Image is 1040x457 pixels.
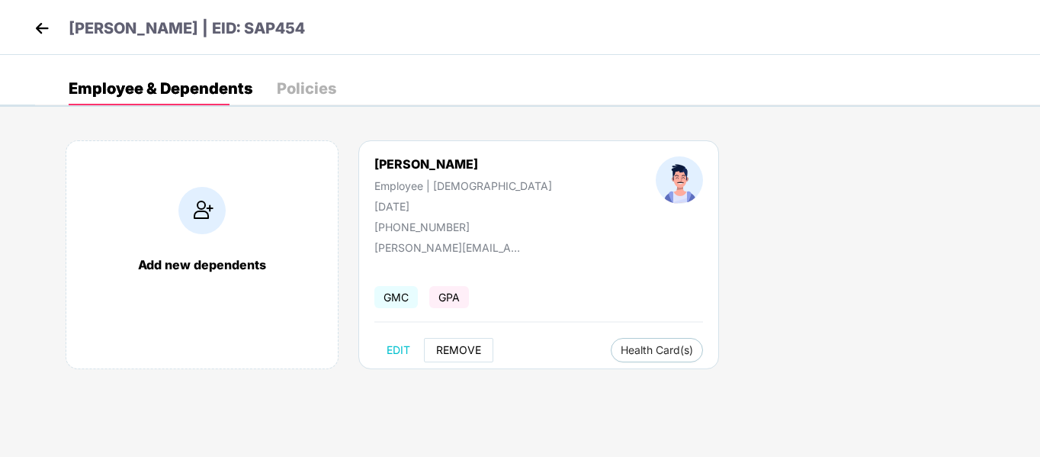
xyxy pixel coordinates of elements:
[69,81,252,96] div: Employee & Dependents
[611,338,703,362] button: Health Card(s)
[82,257,323,272] div: Add new dependents
[374,179,552,192] div: Employee | [DEMOGRAPHIC_DATA]
[30,17,53,40] img: back
[374,241,527,254] div: [PERSON_NAME][EMAIL_ADDRESS][DOMAIN_NAME]
[374,338,422,362] button: EDIT
[436,344,481,356] span: REMOVE
[374,200,552,213] div: [DATE]
[429,286,469,308] span: GPA
[69,17,305,40] p: [PERSON_NAME] | EID: SAP454
[424,338,493,362] button: REMOVE
[374,220,552,233] div: [PHONE_NUMBER]
[374,156,552,172] div: [PERSON_NAME]
[387,344,410,356] span: EDIT
[374,286,418,308] span: GMC
[621,346,693,354] span: Health Card(s)
[178,187,226,234] img: addIcon
[656,156,703,204] img: profileImage
[277,81,336,96] div: Policies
